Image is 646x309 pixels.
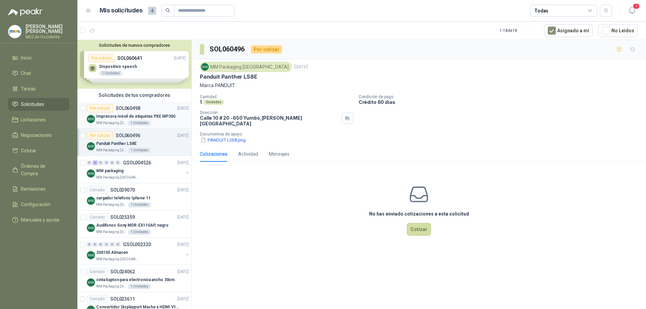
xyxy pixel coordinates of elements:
[200,82,638,89] p: Marca PANDUIT
[87,160,92,165] div: 0
[80,43,189,48] button: Solicitudes de nuevos compradores
[8,82,69,95] a: Tareas
[93,242,98,247] div: 0
[21,85,36,92] span: Tareas
[96,120,127,126] p: MM Packaging [GEOGRAPHIC_DATA]
[294,64,308,70] p: [DATE]
[203,100,224,105] div: Unidades
[87,251,95,259] img: Company Logo
[26,24,69,34] p: [PERSON_NAME] [PERSON_NAME]
[8,144,69,157] a: Cotizar
[87,268,108,276] div: Cerrado
[87,242,92,247] div: 0
[177,187,189,193] p: [DATE]
[544,24,593,37] button: Asignado a mi
[200,150,227,158] div: Cotizaciones
[96,148,127,153] p: MM Packaging [GEOGRAPHIC_DATA]
[98,242,103,247] div: 0
[8,67,69,80] a: Chat
[116,106,140,111] p: SOL060498
[177,214,189,221] p: [DATE]
[166,8,170,13] span: search
[359,99,643,105] p: Crédito 60 días
[115,242,120,247] div: 0
[369,210,469,218] h3: No has enviado cotizaciones a esta solicitud
[116,133,140,138] p: SOL060496
[104,160,109,165] div: 0
[115,160,120,165] div: 0
[21,147,36,154] span: Cotizar
[200,73,257,80] p: Panduit Panther LS8E
[98,160,103,165] div: 0
[104,242,109,247] div: 0
[238,150,258,158] div: Actividad
[200,94,353,99] p: Cantidad
[251,45,282,53] div: Por cotizar
[96,195,151,201] p: cargador telefono Iphone 11
[177,105,189,112] p: [DATE]
[96,222,169,229] p: Audífonos Sony MDR-EX110AP, negro
[177,296,189,302] p: [DATE]
[201,63,209,71] img: Company Logo
[21,185,46,193] span: Remisiones
[96,229,127,235] p: MM Packaging [GEOGRAPHIC_DATA]
[8,214,69,226] a: Manuales y ayuda
[200,62,292,72] div: MM Packaging [GEOGRAPHIC_DATA]
[128,202,151,207] div: 1 Unidades
[87,213,108,221] div: Cerrado
[500,25,539,36] div: 1 - 18 de 18
[128,120,151,126] div: 1 Unidades
[8,183,69,195] a: Remisiones
[96,168,123,174] p: MM packaging
[128,148,151,153] div: 1 Unidades
[110,269,135,274] p: SOL024062
[96,284,127,289] p: MM Packaging [GEOGRAPHIC_DATA]
[87,197,95,205] img: Company Logo
[21,216,59,224] span: Manuales y ayuda
[93,160,98,165] div: 2
[177,132,189,139] p: [DATE]
[87,131,113,140] div: Por cotizar
[96,277,175,283] p: cinta kapton para electronica ancho 30cm
[200,110,339,115] p: Dirección
[598,24,638,37] button: No Leídos
[77,265,191,292] a: CerradoSOL024062[DATE] Company Logocinta kapton para electronica ancho 30cmMM Packaging [GEOGRAPH...
[87,186,108,194] div: Cerrado
[87,142,95,150] img: Company Logo
[77,183,191,210] a: CerradoSOL039070[DATE] Company Logocargador telefono Iphone 11MM Packaging [GEOGRAPHIC_DATA]1 Uni...
[21,70,31,77] span: Chat
[96,249,128,256] p: 200103 Almacen
[200,115,339,126] p: Calle 10 # 20 -650 Yumbo , [PERSON_NAME][GEOGRAPHIC_DATA]
[8,113,69,126] a: Licitaciones
[110,242,115,247] div: 0
[96,113,175,120] p: Impresora móvil de etiquetas PXE MP300
[128,229,151,235] div: 1 Unidades
[21,162,63,177] span: Órdenes de Compra
[87,295,108,303] div: Cerrado
[110,188,135,192] p: SOL039070
[96,202,127,207] p: MM Packaging [GEOGRAPHIC_DATA]
[148,7,156,15] span: 4
[21,201,50,208] span: Configuración
[96,257,139,262] p: MM Packaging [GEOGRAPHIC_DATA]
[87,224,95,232] img: Company Logo
[26,35,69,39] p: MES de Occidente
[123,242,151,247] p: GSOL002320
[359,94,643,99] p: Condición de pago
[21,101,44,108] span: Solicitudes
[96,175,139,180] p: MM Packaging [GEOGRAPHIC_DATA]
[77,102,191,129] a: Por cotizarSOL060498[DATE] Company LogoImpresora móvil de etiquetas PXE MP300MM Packaging [GEOGRA...
[407,223,431,236] button: Cotizar
[87,159,190,180] a: 0 2 0 0 0 0 GSOL004526[DATE] Company LogoMM packagingMM Packaging [GEOGRAPHIC_DATA]
[87,115,95,123] img: Company Logo
[177,269,189,275] p: [DATE]
[177,160,189,166] p: [DATE]
[77,129,191,156] a: Por cotizarSOL060496[DATE] Company LogoPanduit Panther LS8EMM Packaging [GEOGRAPHIC_DATA]1 Unidades
[77,40,191,89] div: Solicitudes de nuevos compradoresPor cotizarSOL060641[DATE] Dispositivo speech1 UnidadesPor cotiz...
[177,241,189,248] p: [DATE]
[128,284,151,289] div: 1 Unidades
[8,129,69,142] a: Negociaciones
[8,98,69,111] a: Solicitudes
[110,215,135,220] p: SOL025359
[633,3,640,9] span: 1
